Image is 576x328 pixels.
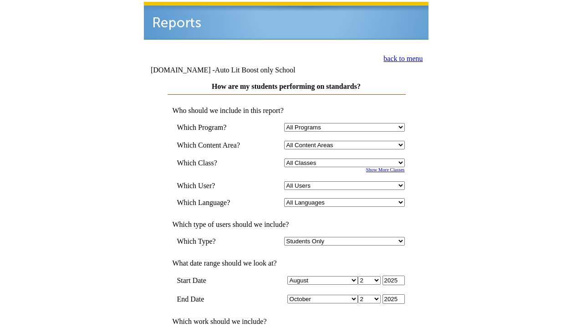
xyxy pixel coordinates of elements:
[177,198,253,207] td: Which Language?
[168,318,404,326] td: Which work should we include?
[177,294,253,304] td: End Date
[177,141,240,149] nobr: Which Content Area?
[168,107,404,115] td: Who should we include in this report?
[144,2,428,40] img: header
[168,220,404,229] td: Which type of users should we include?
[177,237,253,246] td: Which Type?
[383,55,423,62] a: back to menu
[177,181,253,190] td: Which User?
[366,167,405,172] a: Show More Classes
[151,66,318,74] td: [DOMAIN_NAME] -
[212,82,361,90] a: How are my students performing on standards?
[177,123,253,132] td: Which Program?
[215,66,296,74] nobr: Auto Lit Boost only School
[177,276,253,285] td: Start Date
[177,159,253,167] td: Which Class?
[168,259,404,267] td: What date range should we look at?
